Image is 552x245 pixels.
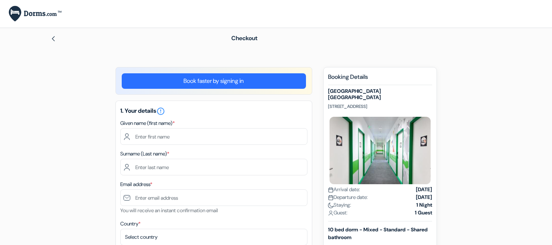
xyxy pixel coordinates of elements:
strong: 1 Night [416,201,432,209]
strong: [DATE] [416,193,432,201]
h5: [GEOGRAPHIC_DATA] [GEOGRAPHIC_DATA] [328,88,432,101]
small: You will receive an instant confirmation email [120,207,218,214]
input: Enter first name [120,128,307,145]
p: [STREET_ADDRESS] [328,104,432,109]
span: Staying: [328,201,351,209]
input: Enter email address [120,189,307,206]
i: error_outline [156,107,165,116]
img: moon.svg [328,203,334,208]
input: Enter last name [120,159,307,175]
img: left_arrow.svg [50,36,56,42]
label: Country [120,220,140,228]
img: user_icon.svg [328,210,334,216]
h5: 1. Your details [120,107,307,116]
label: Email address [120,181,152,188]
strong: [DATE] [416,186,432,193]
a: Book faster by signing in [122,73,306,89]
img: Dorms.com [9,6,61,22]
b: 10 bed dorm - Mixed - Standard - Shared bathroom [328,226,428,241]
span: Arrival date: [328,186,360,193]
span: Departure date: [328,193,368,201]
strong: 1 Guest [415,209,432,217]
a: error_outline [156,107,165,115]
span: Checkout [231,34,257,42]
img: calendar.svg [328,187,334,193]
label: Surname (Last name) [120,150,169,158]
span: Guest: [328,209,348,217]
h5: Booking Details [328,73,432,85]
label: Given name (first name) [120,119,175,127]
img: calendar.svg [328,195,334,200]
